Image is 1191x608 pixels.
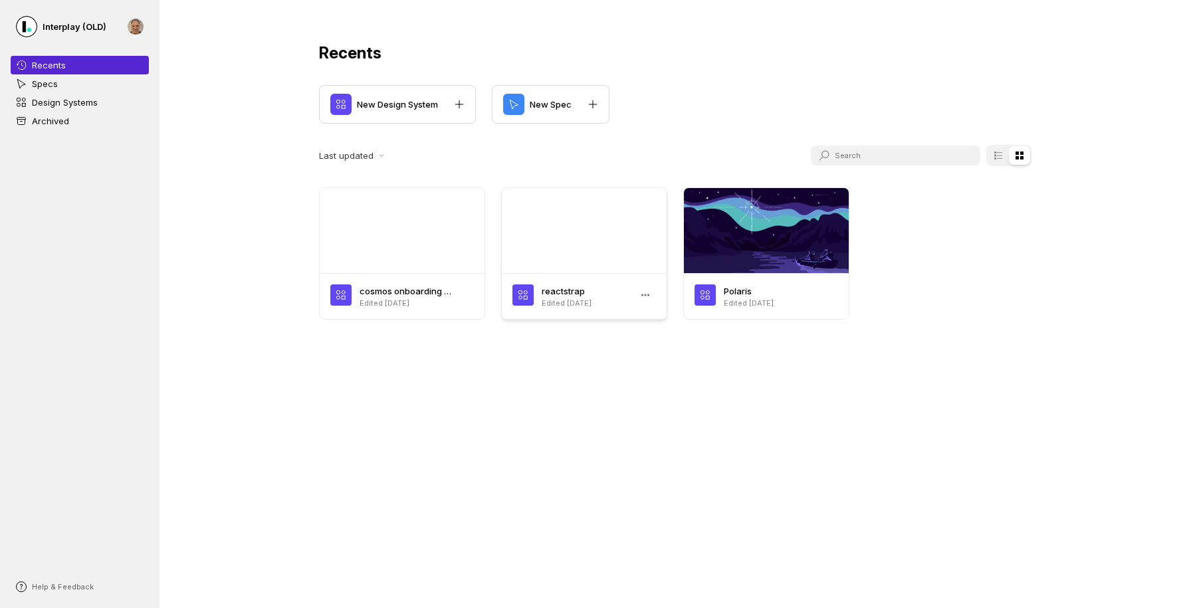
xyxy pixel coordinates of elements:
[11,112,149,130] a: Archived
[360,298,453,308] p: Edited [DATE]
[32,96,98,109] p: Design Systems
[835,146,956,165] input: Search
[319,149,379,162] p: Last updated
[11,74,149,93] a: Specs
[724,284,817,298] p: Polaris
[542,284,635,298] p: reactstrap
[319,43,1031,64] p: Recents
[11,56,149,74] a: Recents
[11,93,149,112] a: Design Systems
[32,58,66,72] p: Recents
[724,298,817,308] p: Edited [DATE]
[530,98,572,111] p: New Spec
[32,77,58,90] p: Specs
[32,581,94,592] p: Help & Feedback
[542,298,635,308] p: Edited [DATE]
[360,284,453,298] p: cosmos onboarding test
[357,98,438,111] p: New Design System
[43,20,106,33] p: Interplay (OLD)
[32,114,69,128] p: Archived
